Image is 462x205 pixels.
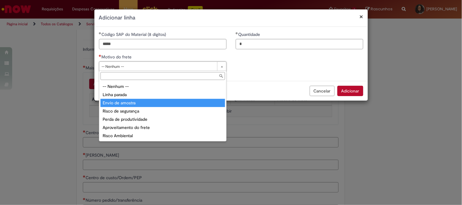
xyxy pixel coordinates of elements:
[101,132,225,140] div: Risco Ambiental
[99,81,226,141] ul: Motivo do frete
[101,99,225,107] div: Envio de amostra
[101,91,225,99] div: Linha parada
[101,115,225,123] div: Perda de produtividade
[101,82,225,91] div: -- Nenhum --
[101,123,225,132] div: Aproveitamento do frete
[101,107,225,115] div: Risco de segurança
